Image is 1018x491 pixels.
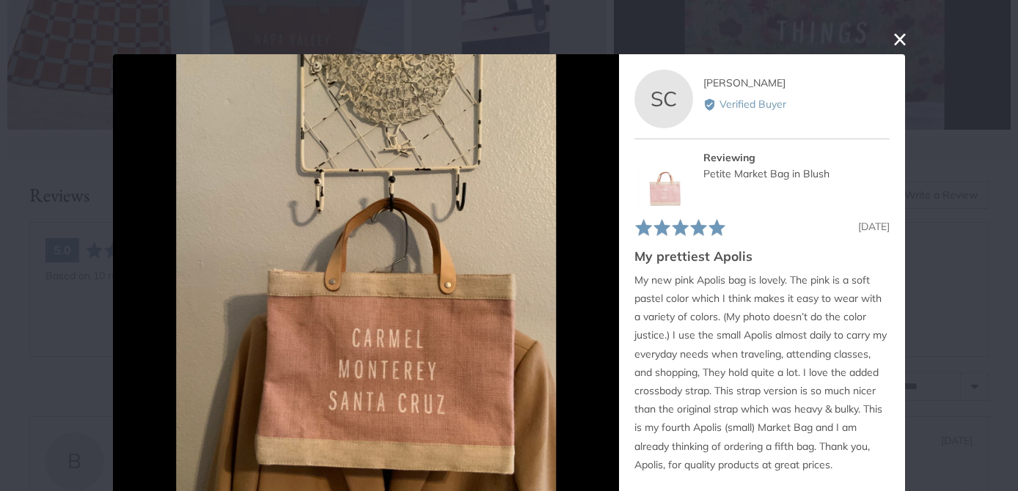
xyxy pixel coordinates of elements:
div: Reviewing [703,149,890,165]
a: Petite Market Bag in Blush [703,167,830,180]
button: close this modal window [891,30,909,48]
img: Petite Market Bag in Blush [634,149,693,207]
div: Verified Buyer [703,96,890,112]
span: [DATE] [858,219,890,232]
h2: My prettiest Apolis [634,246,890,265]
div: SC [634,70,693,128]
p: My new pink Apolis bag is lovely. The pink is a soft pastel color which I think makes it easy to ... [634,270,890,473]
span: [PERSON_NAME] [703,76,786,89]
